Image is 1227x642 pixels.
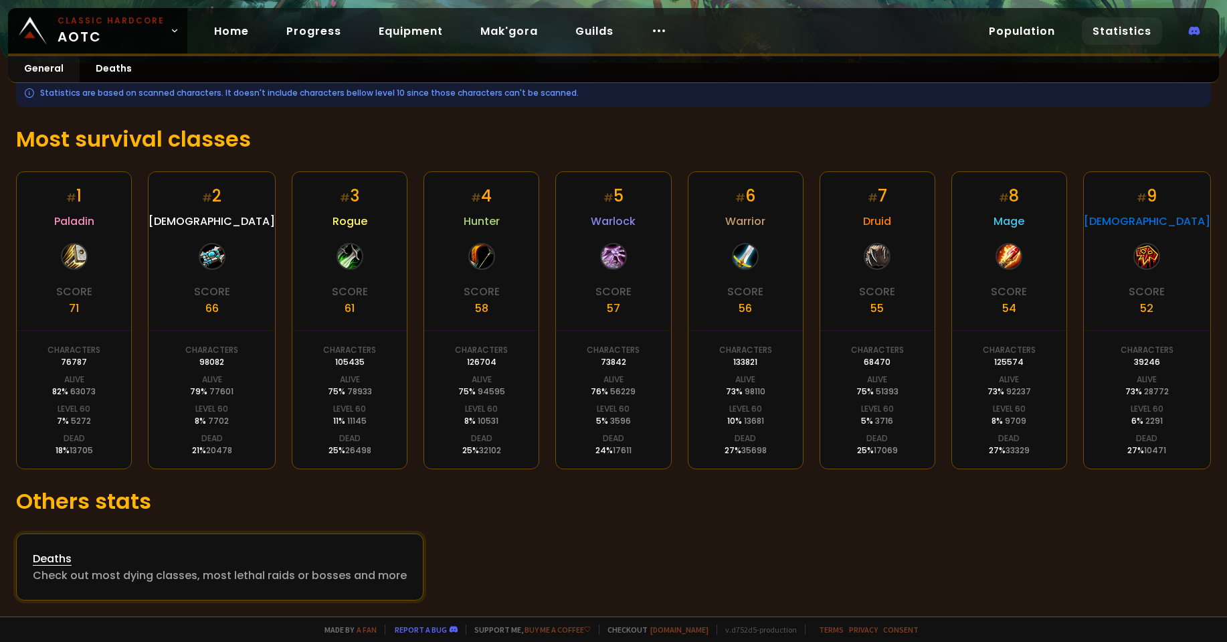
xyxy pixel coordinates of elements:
small: # [603,190,613,206]
span: Mage [994,213,1024,230]
span: 51393 [876,386,899,397]
span: 78933 [347,386,372,397]
div: Score [1129,283,1165,300]
div: 56 [739,300,752,317]
div: 27 % [725,445,767,457]
a: General [8,56,80,82]
a: [DOMAIN_NAME] [650,625,709,635]
div: Dead [998,432,1020,445]
a: Population [978,17,1066,45]
div: Dead [339,432,361,445]
a: Deaths [80,56,148,82]
span: Rogue [333,213,367,230]
div: 133821 [733,356,757,368]
a: Equipment [368,17,454,45]
div: Score [727,283,763,300]
a: Privacy [849,625,878,635]
span: 32102 [479,445,501,456]
div: 82 % [52,386,96,398]
span: Hunter [464,213,500,230]
div: 11 % [333,415,367,427]
span: 10471 [1144,445,1166,456]
div: Level 60 [465,403,498,415]
div: Characters [185,344,238,356]
div: Score [859,283,895,300]
div: 5 [603,184,624,208]
span: Paladin [54,213,94,230]
div: Characters [851,344,904,356]
span: 20478 [206,445,232,456]
span: Warlock [591,213,636,230]
h1: Others stats [16,485,1211,517]
span: 13705 [70,445,93,456]
div: Characters [983,344,1036,356]
div: Level 60 [861,403,894,415]
small: # [66,190,76,206]
span: Made by [316,625,377,635]
div: Dead [471,432,492,445]
div: 73 % [1125,386,1169,398]
div: Alive [603,374,624,386]
div: 105435 [335,356,365,368]
span: 17611 [613,445,632,456]
span: 94595 [478,386,505,397]
div: 27 % [989,445,1030,457]
span: 33329 [1006,445,1030,456]
div: Level 60 [1131,403,1163,415]
span: 26498 [345,445,371,456]
div: Characters [1121,344,1173,356]
div: 6 % [1131,415,1163,427]
div: Level 60 [993,403,1026,415]
div: 8 [999,184,1019,208]
a: Home [203,17,260,45]
div: 73 % [726,386,765,398]
span: 92237 [1006,386,1031,397]
div: 25 % [328,445,371,457]
div: 21 % [192,445,232,457]
div: Dead [64,432,85,445]
span: 9709 [1005,415,1026,426]
div: 2 [202,184,221,208]
span: 35698 [741,445,767,456]
div: 126704 [467,356,496,368]
div: Alive [999,374,1019,386]
span: 11145 [347,415,367,426]
div: 52 [1140,300,1153,317]
div: 5 % [596,415,631,427]
span: 3716 [875,415,893,426]
div: 68470 [864,356,890,368]
a: DeathsCheck out most dying classes, most lethal raids or bosses and more [16,534,423,600]
div: Score [194,283,230,300]
a: Terms [819,625,844,635]
span: 63073 [70,386,96,397]
div: 25 % [462,445,501,457]
div: 73 % [987,386,1031,398]
div: 58 [475,300,488,317]
div: Score [332,283,368,300]
div: Level 60 [333,403,366,415]
small: # [735,190,745,206]
div: Characters [455,344,508,356]
small: # [202,190,212,206]
span: 5272 [71,415,91,426]
div: Statistics are based on scanned characters. It doesn't include characters bellow level 10 since t... [16,79,1211,107]
a: Statistics [1082,17,1162,45]
span: 3596 [610,415,631,426]
a: Guilds [565,17,624,45]
span: 28772 [1144,386,1169,397]
div: Score [56,283,92,300]
div: 25 % [857,445,898,457]
span: 10531 [478,415,498,426]
div: Score [991,283,1027,300]
div: 54 [1002,300,1016,317]
a: Mak'gora [470,17,549,45]
div: 98082 [199,356,224,368]
span: 56229 [610,386,636,397]
span: 77601 [209,386,233,397]
a: Buy me a coffee [525,625,591,635]
div: 27 % [1127,445,1166,457]
span: v. d752d5 - production [717,625,797,635]
small: # [471,190,481,206]
div: Score [595,283,632,300]
div: 24 % [595,445,632,457]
